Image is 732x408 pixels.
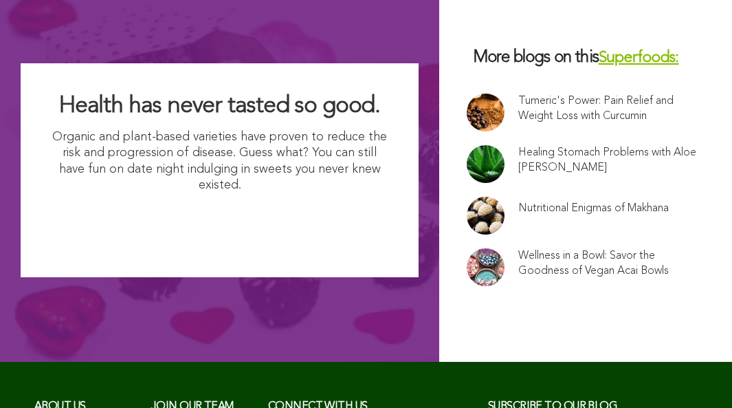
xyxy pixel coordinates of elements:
[599,50,679,66] a: Superfoods:
[518,94,697,124] a: Tumeric's Power: Pain Relief and Weight Loss with Curcumin
[48,91,391,121] h2: Health has never tasted so good.
[85,200,355,250] img: I Want Organic Shopping For Less
[48,129,391,194] p: Organic and plant-based varieties have proven to reduce the risk and progression of disease. Gues...
[518,201,669,216] a: Nutritional Enigmas of Makhana
[663,342,732,408] iframe: Chat Widget
[518,248,697,279] a: Wellness in a Bowl: Savor the Goodness of Vegan Acai Bowls
[467,47,705,69] h3: More blogs on this
[518,145,697,175] a: Healing Stomach Problems with Aloe [PERSON_NAME]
